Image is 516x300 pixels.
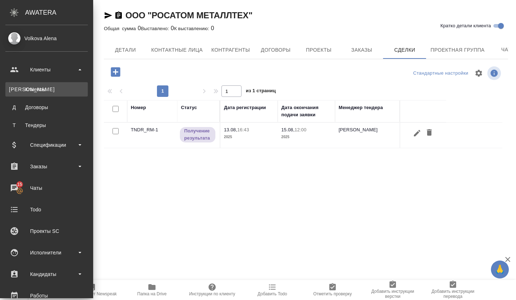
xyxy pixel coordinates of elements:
[211,46,250,55] span: Контрагенты
[2,201,91,219] a: Todo
[427,289,479,299] span: Добавить инструкции перевода
[387,46,422,55] span: Сделки
[281,127,295,132] p: 15.08,
[5,118,88,132] a: ТТендеры
[174,26,211,31] p: К выставлению:
[184,127,211,142] p: Получение результата
[2,179,91,197] a: 15Чаты
[5,226,88,236] div: Проекты SC
[9,86,84,93] div: Клиенты
[367,289,419,299] span: Добавить инструкции верстки
[181,104,197,111] div: Статус
[494,262,506,277] span: 🙏
[5,64,88,75] div: Клиенты
[224,104,266,111] div: Дата регистрации
[344,46,379,55] span: Заказы
[491,261,509,278] button: 🙏
[281,104,331,118] div: Дата окончания подачи заявки
[246,86,276,97] span: из 1 страниц
[224,133,274,141] p: 2025
[423,126,435,140] button: Удалить
[182,280,242,300] button: Инструкции по клиенту
[5,140,88,150] div: Спецификации
[242,280,302,300] button: Добавить Todo
[470,65,487,82] span: Настроить таблицу
[430,46,484,55] span: Проектная группа
[127,123,177,148] td: TNDR_RM-1
[122,280,182,300] button: Папка на Drive
[5,183,88,193] div: Чаты
[5,82,88,97] a: [PERSON_NAME]Клиенты
[104,11,113,20] button: Скопировать ссылку для ЯМессенджера
[281,133,331,141] p: 2025
[5,34,88,42] div: Volkova Alena
[106,65,125,79] button: Добавить тендер
[411,126,423,140] button: Редактировать
[5,161,88,172] div: Заказы
[302,280,363,300] button: Отметить проверку
[9,104,84,111] div: Договоры
[423,280,483,300] button: Добавить инструкции перевода
[189,291,235,296] span: Инструкции по клиенту
[25,5,93,20] div: AWATERA
[339,104,383,111] div: Менеджер тендера
[224,127,237,132] p: 13.08,
[335,123,400,148] td: [PERSON_NAME]
[301,46,336,55] span: Проекты
[237,127,249,132] p: 16:43
[313,291,352,296] span: Отметить проверку
[295,127,306,132] p: 12:00
[5,204,88,215] div: Todo
[440,22,491,29] span: Кратко детали клиента
[104,26,138,31] p: Общая сумма
[5,247,88,258] div: Исполнители
[108,46,143,55] span: Детали
[125,10,253,20] a: ООО "РОСАТОМ МЕТАЛЛТЕХ"
[9,122,84,129] div: Тендеры
[137,291,167,296] span: Папка на Drive
[487,66,502,80] span: Посмотреть информацию
[5,100,88,114] a: ДДоговоры
[151,46,203,55] span: Контактные лица
[5,269,88,280] div: Кандидаты
[363,280,423,300] button: Добавить инструкции верстки
[67,291,117,296] span: Открыть отчет Newspeak
[13,181,27,188] span: 15
[141,26,171,31] p: Выставлено:
[114,11,123,20] button: Скопировать ссылку
[131,104,146,111] div: Номер
[258,46,293,55] span: Договоры
[104,24,508,33] div: 0 0 0
[411,68,470,79] div: split button
[2,222,91,240] a: Проекты SC
[258,291,287,296] span: Добавить Todo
